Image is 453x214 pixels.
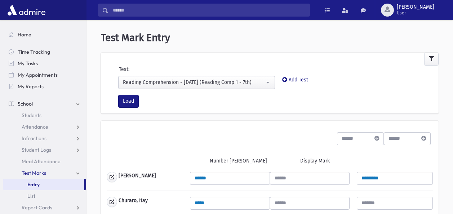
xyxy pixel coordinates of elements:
input: Search [108,4,310,17]
div: Number [PERSON_NAME] [210,157,267,165]
a: Entry [3,179,84,190]
a: Home [3,29,86,40]
span: My Appointments [18,72,58,78]
div: Display Mark [300,157,330,165]
img: AdmirePro [6,3,47,17]
a: Add Test [282,77,308,83]
button: Load [118,95,139,108]
span: User [397,10,434,16]
b: Churaro, Itay [119,197,148,207]
a: Attendance [3,121,86,133]
span: Student Logs [22,147,51,153]
a: Report Cards [3,202,86,213]
a: List [3,190,86,202]
span: Report Cards [22,204,52,211]
span: Attendance [22,124,48,130]
label: Test: [119,66,129,73]
button: Reading Comprehension - 09/11/25 (Reading Comp 1 - 7th) [118,76,275,89]
span: School [18,101,33,107]
span: Home [18,31,31,38]
span: Students [22,112,41,119]
span: My Reports [18,83,44,90]
span: My Tasks [18,60,38,67]
span: Meal Attendance [22,158,61,165]
a: Meal Attendance [3,156,86,167]
span: Entry [27,181,40,188]
a: Test Marks [3,167,86,179]
a: My Tasks [3,58,86,69]
a: Infractions [3,133,86,144]
a: My Reports [3,81,86,92]
a: Students [3,110,86,121]
a: My Appointments [3,69,86,81]
span: [PERSON_NAME] [397,4,434,10]
a: Student Logs [3,144,86,156]
a: Time Tracking [3,46,86,58]
span: Time Tracking [18,49,50,55]
span: Test Mark Entry [101,32,170,44]
b: [PERSON_NAME] [119,172,156,182]
a: School [3,98,86,110]
span: List [27,193,35,199]
div: Reading Comprehension - [DATE] (Reading Comp 1 - 7th) [123,79,265,86]
span: Infractions [22,135,46,142]
span: Test Marks [22,170,46,176]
